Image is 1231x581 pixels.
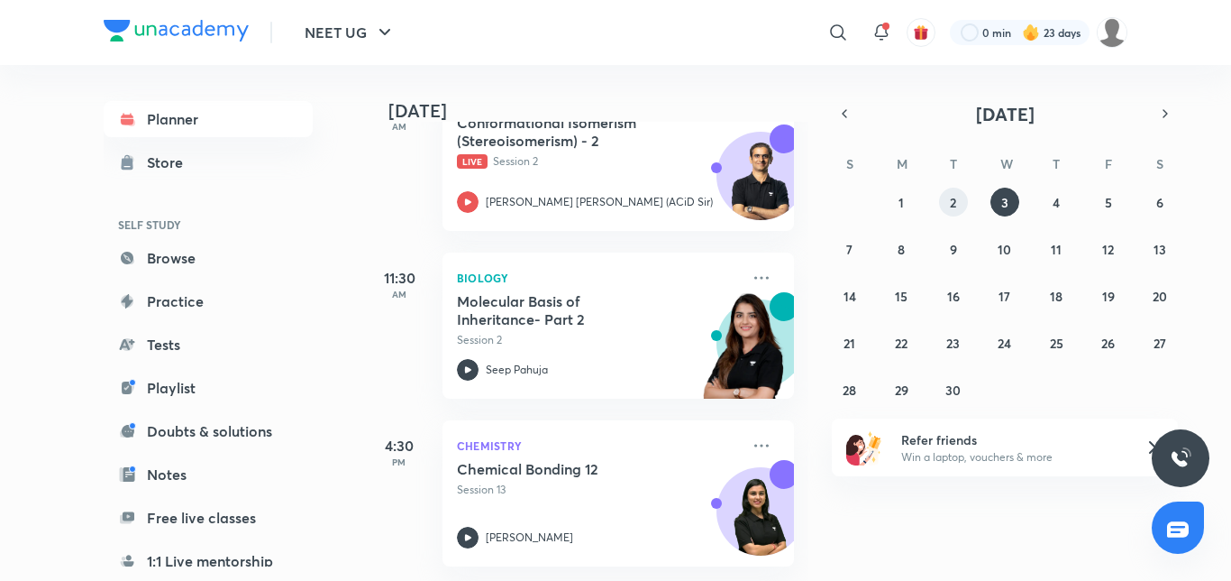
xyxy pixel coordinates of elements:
button: September 21, 2025 [835,328,864,357]
a: Browse [104,240,313,276]
div: Store [147,152,194,173]
button: September 25, 2025 [1042,328,1071,357]
button: September 29, 2025 [887,375,916,404]
abbr: September 22, 2025 [895,335,907,352]
abbr: September 25, 2025 [1050,335,1063,352]
button: September 11, 2025 [1042,235,1071,263]
p: [PERSON_NAME] [486,530,573,546]
h5: 4:30 [363,435,435,456]
button: September 14, 2025 [835,281,864,310]
abbr: September 14, 2025 [843,288,856,305]
button: September 26, 2025 [1094,328,1123,357]
a: Planner [104,101,313,137]
abbr: Thursday [1053,155,1060,172]
button: September 10, 2025 [990,235,1019,263]
a: 1:1 Live mentorship [104,543,313,579]
p: [PERSON_NAME] [PERSON_NAME] (ACiD Sir) [486,194,713,210]
button: avatar [907,18,935,47]
img: unacademy [695,292,794,417]
abbr: September 23, 2025 [946,335,960,352]
img: Barsha Singh [1097,17,1127,48]
p: Session 2 [457,332,740,348]
button: September 27, 2025 [1145,328,1174,357]
p: Biology [457,267,740,289]
abbr: September 13, 2025 [1153,241,1166,258]
p: AM [363,289,435,300]
button: September 5, 2025 [1094,188,1123,217]
abbr: Monday [897,155,907,172]
p: Session 2 [457,153,740,170]
button: September 22, 2025 [887,328,916,357]
button: September 6, 2025 [1145,188,1174,217]
button: September 20, 2025 [1145,281,1174,310]
abbr: Saturday [1156,155,1163,172]
a: Practice [104,283,313,319]
button: September 1, 2025 [887,188,916,217]
abbr: September 30, 2025 [945,382,961,399]
a: Store [104,144,313,180]
a: Notes [104,456,313,493]
abbr: September 10, 2025 [998,241,1011,258]
button: September 7, 2025 [835,235,864,263]
h5: Chemical Bonding 12 [457,460,681,478]
p: Session 13 [457,482,740,498]
button: September 16, 2025 [939,281,968,310]
p: PM [363,456,435,467]
button: September 15, 2025 [887,281,916,310]
abbr: September 28, 2025 [843,382,856,399]
button: September 12, 2025 [1094,235,1123,263]
img: avatar [913,24,929,41]
abbr: September 21, 2025 [843,335,855,352]
abbr: September 19, 2025 [1102,288,1115,305]
p: Chemistry [457,435,740,456]
button: September 28, 2025 [835,375,864,404]
h4: [DATE] [388,100,812,122]
a: Company Logo [104,20,249,46]
p: Win a laptop, vouchers & more [901,449,1123,466]
h6: Refer friends [901,430,1123,449]
a: Free live classes [104,500,313,536]
a: Playlist [104,370,313,406]
button: September 24, 2025 [990,328,1019,357]
abbr: September 29, 2025 [895,382,908,399]
abbr: September 12, 2025 [1102,241,1114,258]
abbr: September 26, 2025 [1101,335,1115,352]
abbr: September 3, 2025 [1001,194,1008,211]
abbr: Wednesday [1000,155,1013,172]
abbr: September 2, 2025 [950,194,956,211]
a: Tests [104,327,313,363]
abbr: September 18, 2025 [1050,288,1062,305]
img: streak [1022,23,1040,41]
img: Avatar [717,142,804,228]
h5: Conformational Isomerism (Stereoisomerism) - 2 [457,114,681,150]
button: September 18, 2025 [1042,281,1071,310]
img: Avatar [717,477,804,564]
abbr: September 7, 2025 [846,241,853,258]
abbr: September 1, 2025 [898,194,904,211]
abbr: September 11, 2025 [1051,241,1062,258]
span: [DATE] [976,102,1035,126]
button: September 9, 2025 [939,235,968,263]
abbr: September 15, 2025 [895,288,907,305]
img: referral [846,429,882,466]
abbr: September 6, 2025 [1156,194,1163,211]
img: ttu [1170,447,1191,469]
button: NEET UG [294,14,406,51]
h5: 11:30 [363,267,435,289]
h6: SELF STUDY [104,209,313,240]
p: Seep Pahuja [486,362,548,378]
p: AM [363,121,435,132]
button: September 8, 2025 [887,235,916,263]
abbr: September 9, 2025 [950,241,957,258]
abbr: September 5, 2025 [1105,194,1112,211]
img: Company Logo [104,20,249,41]
abbr: September 4, 2025 [1053,194,1060,211]
button: September 13, 2025 [1145,235,1174,263]
abbr: Friday [1105,155,1112,172]
abbr: September 24, 2025 [998,335,1011,352]
span: Live [457,154,488,169]
a: Doubts & solutions [104,413,313,449]
button: September 3, 2025 [990,188,1019,217]
button: September 4, 2025 [1042,188,1071,217]
abbr: September 27, 2025 [1153,335,1166,352]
